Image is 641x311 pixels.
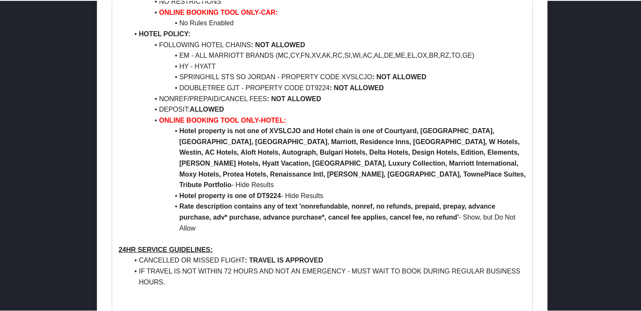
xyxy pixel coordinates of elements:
strong: : [245,256,247,263]
li: EM - ALL MARRIOTT BRANDS (MC,CY,FN,XV,AK,RC,SI,WI,AC,AL,DE,ME,EL,OX,BR,RZ,TO,GE) [129,49,526,60]
li: - Hide Results [129,190,526,201]
strong: : NOT ALLOWED [330,83,384,91]
li: No Rules Enabled [129,17,526,28]
strong: ONLINE BOOKING TOOL ONLY-HOTEL: [159,116,286,123]
li: CANCELLED OR MISSED FLIGHT [129,254,526,265]
strong: Rate description contains any of text 'nonrefundable, nonref, no refunds, prepaid, prepay, advanc... [179,202,497,220]
strong: : NOT ALLOWED [372,72,426,80]
strong: Hotel property is one of DT9224 [179,191,281,198]
li: SPRINGHILL STS SO JORDAN - PROPERTY CODE XVSLCJO [129,71,526,82]
li: - Hide Results [129,125,526,190]
li: FOLLOWING HOTEL CHAINS [129,39,526,50]
u: 24HR SERVICE GUIDELINES: [119,245,213,252]
strong: Hotel property is not one of XVSLCJO and Hotel chain is one of Courtyard, [GEOGRAPHIC_DATA], [GEO... [179,126,528,188]
strong: : NOT ALLOWED [267,94,321,102]
strong: ONLINE BOOKING TOOL ONLY-CAR: [159,8,278,15]
li: DEPOSIT: [129,103,526,114]
li: DOUBLETREE GJT - PROPERTY CODE DT9224 [129,82,526,93]
li: NONREF/PREPAID/CANCEL FEES [129,93,526,104]
strong: ALLOWED [190,105,224,112]
strong: : NOT ALLOWED [251,40,305,48]
li: IF TRAVEL IS NOT WITHIN 72 HOURS AND NOT AN EMERGENCY - MUST WAIT TO BOOK DURING REGULAR BUSINESS... [129,265,526,287]
li: - Show, but Do Not Allow [129,200,526,233]
strong: TRAVEL IS APPROVED [249,256,323,263]
li: HY - HYATT [129,60,526,71]
strong: HOTEL POLICY: [139,29,190,37]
